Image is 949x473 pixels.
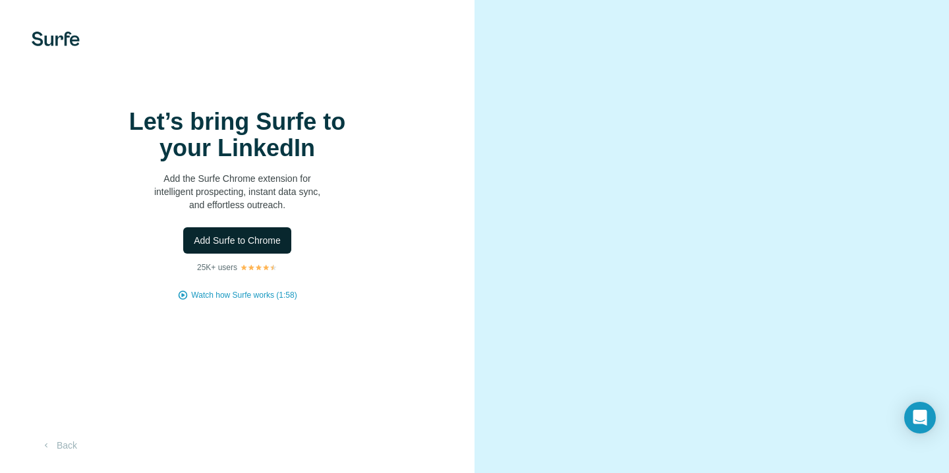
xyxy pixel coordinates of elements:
[194,234,281,247] span: Add Surfe to Chrome
[105,109,369,161] h1: Let’s bring Surfe to your LinkedIn
[32,433,86,457] button: Back
[197,262,237,273] p: 25K+ users
[183,227,291,254] button: Add Surfe to Chrome
[105,172,369,211] p: Add the Surfe Chrome extension for intelligent prospecting, instant data sync, and effortless out...
[191,289,297,301] button: Watch how Surfe works (1:58)
[240,264,277,271] img: Rating Stars
[904,402,936,433] div: Open Intercom Messenger
[32,32,80,46] img: Surfe's logo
